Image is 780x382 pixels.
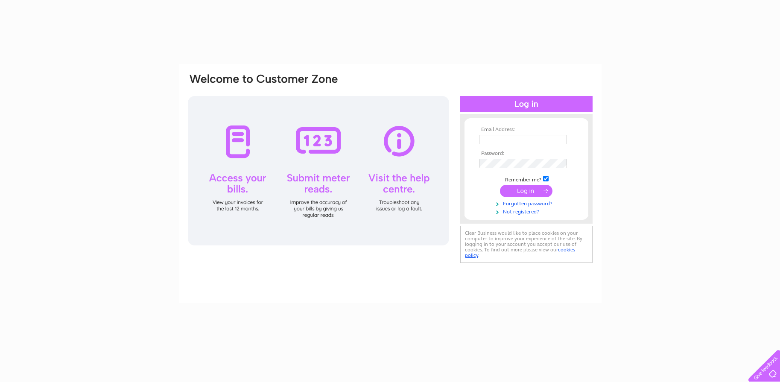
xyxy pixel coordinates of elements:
td: Remember me? [477,175,576,183]
input: Submit [500,185,552,197]
a: cookies policy [465,247,575,258]
th: Password: [477,151,576,157]
a: Not registered? [479,207,576,215]
a: Forgotten password? [479,199,576,207]
div: Clear Business would like to place cookies on your computer to improve your experience of the sit... [460,226,593,263]
th: Email Address: [477,127,576,133]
